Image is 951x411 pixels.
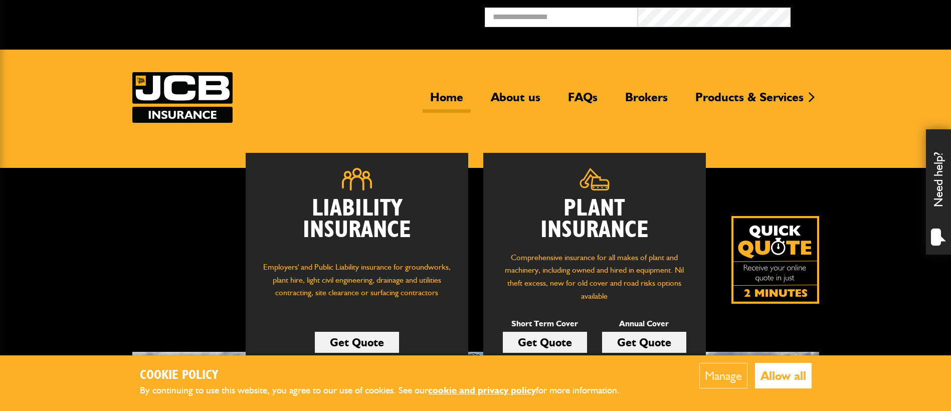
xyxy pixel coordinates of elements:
a: Home [423,90,471,113]
a: Products & Services [688,90,811,113]
button: Allow all [755,363,812,388]
a: JCB Insurance Services [132,72,233,123]
button: Broker Login [791,8,943,23]
img: JCB Insurance Services logo [132,72,233,123]
a: FAQs [560,90,605,113]
img: Quick Quote [731,216,819,304]
a: Get Quote [315,332,399,353]
a: Get Quote [602,332,686,353]
a: cookie and privacy policy [428,384,536,396]
a: Get your insurance quote isn just 2-minutes [731,216,819,304]
div: Need help? [926,129,951,255]
p: Comprehensive insurance for all makes of plant and machinery, including owned and hired in equipm... [498,251,691,302]
h2: Cookie Policy [140,368,636,383]
p: By continuing to use this website, you agree to our use of cookies. See our for more information. [140,383,636,398]
a: About us [483,90,548,113]
h2: Plant Insurance [498,198,691,241]
button: Manage [699,363,747,388]
p: Short Term Cover [503,317,587,330]
p: Employers' and Public Liability insurance for groundworks, plant hire, light civil engineering, d... [261,261,453,309]
a: Get Quote [503,332,587,353]
a: Brokers [618,90,675,113]
p: Annual Cover [602,317,686,330]
h2: Liability Insurance [261,198,453,251]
